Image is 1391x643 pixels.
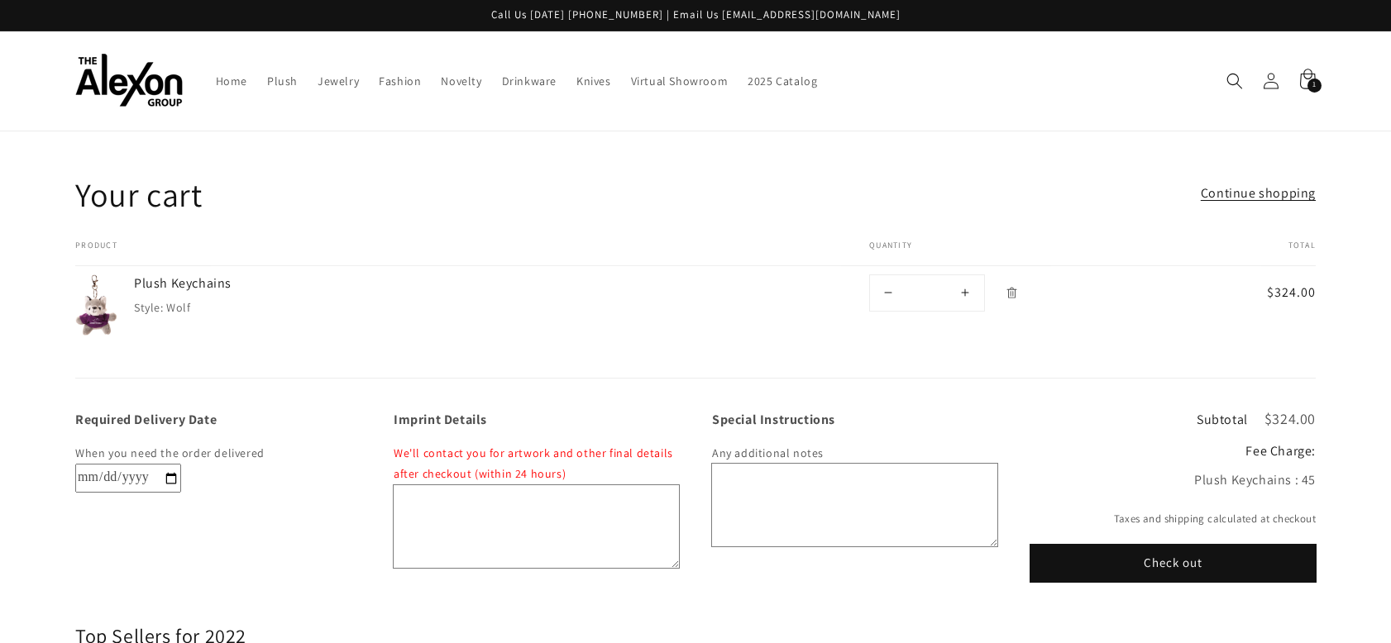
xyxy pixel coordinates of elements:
p: We'll contact you for artwork and other final details after checkout (within 24 hours) [394,443,679,484]
a: Plush [257,64,308,98]
button: Check out [1030,545,1316,582]
div: Plush Keychains : 45 [1030,469,1316,493]
span: 1 [1312,79,1317,93]
h3: Subtotal [1197,413,1248,426]
a: 2025 Catalog [738,64,827,98]
a: Remove Plush Keychains - Wolf [997,279,1026,307]
span: Knives [576,74,611,88]
a: Plush Keychains [134,274,382,293]
span: Fashion [379,74,421,88]
img: The Alexon Group [75,54,183,107]
p: Any additional notes [712,443,997,464]
span: Novelty [441,74,481,88]
span: Virtual Showroom [631,74,729,88]
label: Imprint Details [394,412,679,426]
a: Drinkware [492,64,566,98]
span: $324.00 [1213,283,1316,302]
a: Fashion [369,64,431,98]
p: When you need the order delivered [75,443,361,464]
span: 2025 Catalog [748,74,817,88]
th: Total [1197,241,1316,266]
summary: Search [1217,63,1253,99]
span: Plush [267,74,298,88]
span: Jewelry [318,74,359,88]
th: Quantity [820,241,1197,266]
span: Drinkware [502,74,557,88]
a: Continue shopping [1201,182,1316,206]
a: Jewelry [308,64,369,98]
p: $324.00 [1264,412,1316,426]
h1: Your cart [75,173,202,216]
a: Novelty [431,64,491,98]
img: Plush Keychains [75,274,117,337]
label: Special Instructions [712,412,997,426]
small: Taxes and shipping calculated at checkout [1030,511,1316,527]
a: Virtual Showroom [621,64,739,98]
th: Product [75,241,820,266]
dd: Wolf [166,300,190,315]
dt: Style: [134,300,164,315]
label: Required Delivery Date [75,412,361,426]
a: Home [206,64,257,98]
a: Knives [566,64,621,98]
span: Home [216,74,247,88]
h2: Fee Charge: [1030,443,1316,460]
input: Quantity for Plush Keychains [907,275,947,311]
